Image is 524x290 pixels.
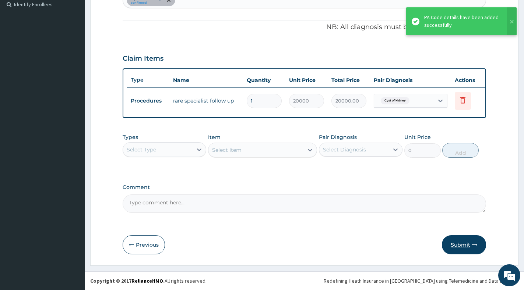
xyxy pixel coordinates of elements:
th: Actions [451,73,488,87]
img: d_794563401_company_1708531726252_794563401 [14,37,30,55]
button: Submit [442,235,486,254]
th: Quantity [243,73,285,87]
div: Select Type [127,146,156,153]
textarea: Type your message and hit 'Enter' [4,201,140,226]
th: Name [169,73,243,87]
label: Pair Diagnosis [319,133,357,141]
a: RelianceHMO [131,278,163,284]
footer: All rights reserved. [85,271,524,290]
th: Type [127,73,169,87]
button: Add [442,143,479,158]
label: Types [123,134,138,140]
div: PA Code details have been added successfully [424,14,500,29]
label: Unit Price [404,133,431,141]
span: Cyst of kidney [381,97,409,104]
th: Pair Diagnosis [370,73,451,87]
p: NB: All diagnosis must be linked to a claim item [123,22,486,32]
td: Procedures [127,94,169,108]
h3: Claim Items [123,55,163,63]
div: Select Diagnosis [323,146,366,153]
button: Previous [123,235,165,254]
label: Comment [123,184,486,190]
th: Total Price [328,73,370,87]
td: rare specialist follow up [169,93,243,108]
label: Item [208,133,221,141]
div: Chat with us now [38,41,124,51]
strong: Copyright © 2017 . [90,278,165,284]
div: Redefining Heath Insurance in [GEOGRAPHIC_DATA] using Telemedicine and Data Science! [324,277,518,284]
span: We're online! [43,93,102,167]
small: confirmed [131,1,162,5]
th: Unit Price [285,73,328,87]
div: Minimize live chat window [121,4,138,21]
